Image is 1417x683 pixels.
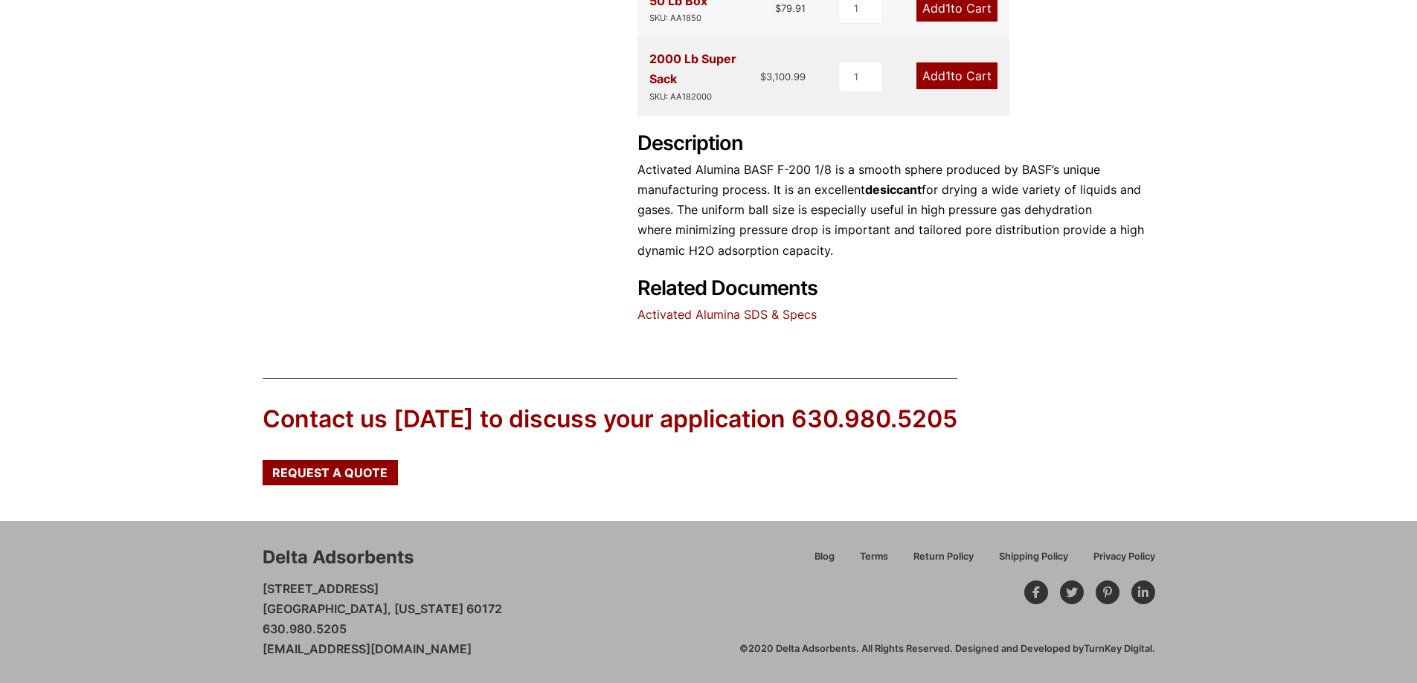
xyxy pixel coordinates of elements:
[263,403,957,436] div: Contact us [DATE] to discuss your application 630.980.5205
[945,68,951,83] span: 1
[1093,552,1155,562] span: Privacy Policy
[916,62,997,89] a: Add1to Cart
[986,548,1081,574] a: Shipping Policy
[272,467,388,479] span: Request a Quote
[913,552,974,562] span: Return Policy
[637,160,1155,261] p: Activated Alumina BASF F-200 1/8 is a smooth sphere produced by BASF’s unique manufacturing proce...
[1084,643,1152,654] a: TurnKey Digital
[760,71,806,82] bdi: 3,100.99
[860,552,888,562] span: Terms
[814,552,835,562] span: Blog
[802,548,847,574] a: Blog
[999,552,1068,562] span: Shipping Policy
[263,460,398,485] a: Request a Quote
[847,548,901,574] a: Terms
[865,182,922,197] strong: desiccant
[760,71,766,82] span: $
[649,49,761,103] div: 2000 Lb Super Sack
[775,2,806,14] bdi: 79.91
[649,90,761,104] div: SKU: AA182000
[637,132,1155,156] h2: Description
[945,1,951,16] span: 1
[263,579,502,660] p: [STREET_ADDRESS] [GEOGRAPHIC_DATA], [US_STATE] 60172 630.980.5205
[637,307,817,322] a: Activated Alumina SDS & Specs
[1081,548,1155,574] a: Privacy Policy
[739,642,1155,656] div: ©2020 Delta Adsorbents. All Rights Reserved. Designed and Developed by .
[263,545,414,570] div: Delta Adsorbents
[263,641,472,656] a: [EMAIL_ADDRESS][DOMAIN_NAME]
[901,548,986,574] a: Return Policy
[775,2,781,14] span: $
[649,11,707,25] div: SKU: AA1850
